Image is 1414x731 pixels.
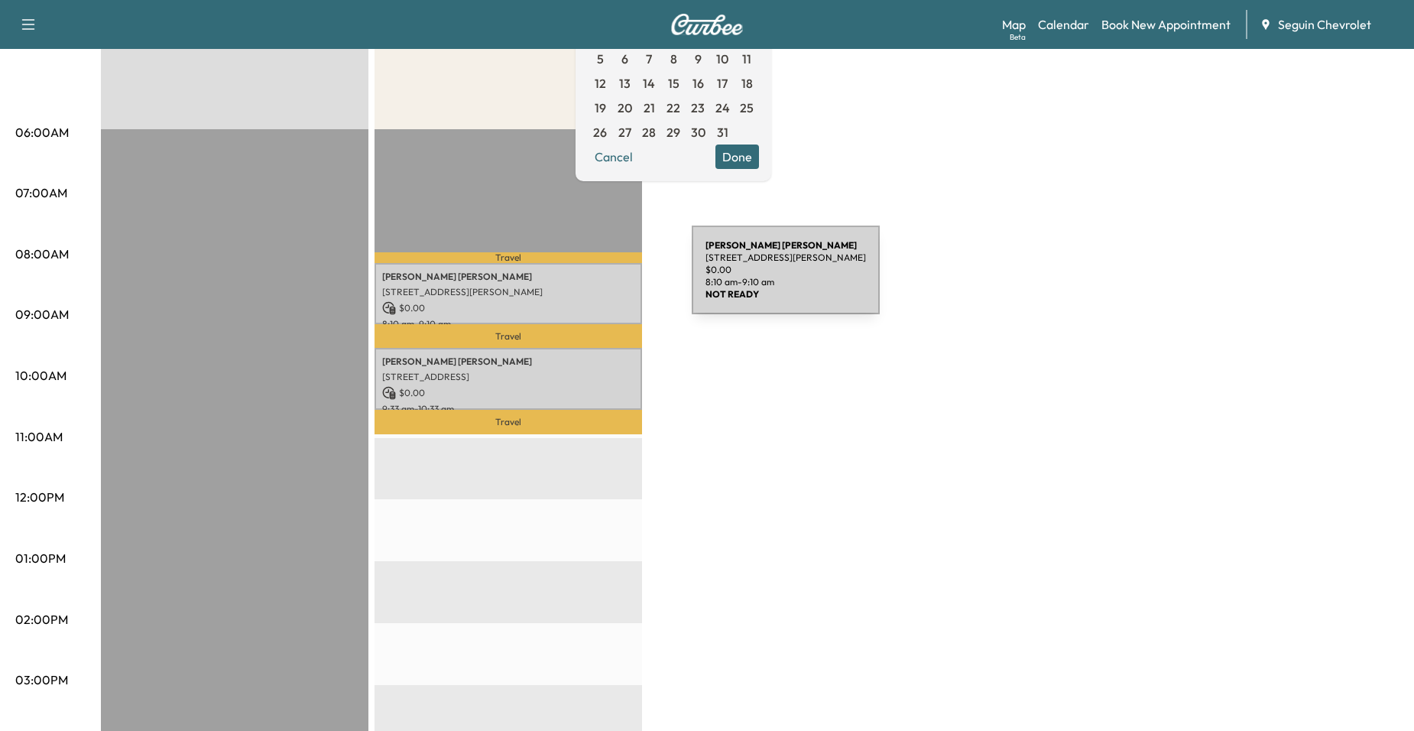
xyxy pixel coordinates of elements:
span: 6 [621,50,628,68]
span: 20 [618,99,632,117]
span: 31 [717,123,728,141]
p: 02:00PM [15,610,68,629]
p: Travel [375,252,642,262]
p: 06:00AM [15,123,69,141]
span: 29 [666,123,680,141]
p: 07:00AM [15,184,67,202]
a: MapBeta [1002,15,1026,34]
p: 12:00PM [15,488,64,506]
p: [STREET_ADDRESS][PERSON_NAME] [382,286,634,298]
span: 12 [595,74,606,93]
p: Travel [375,324,642,348]
a: Calendar [1038,15,1089,34]
button: Cancel [588,145,640,169]
p: [PERSON_NAME] [PERSON_NAME] [382,356,634,368]
span: 8 [670,50,677,68]
span: 10 [716,50,728,68]
span: 17 [717,74,728,93]
span: 24 [715,99,730,117]
span: 21 [644,99,655,117]
p: [STREET_ADDRESS] [382,371,634,383]
span: 27 [618,123,631,141]
p: 03:00PM [15,671,68,689]
p: 10:00AM [15,366,66,385]
span: 16 [692,74,704,93]
img: Curbee Logo [670,14,744,35]
p: 09:00AM [15,305,69,323]
p: 8:10 am - 9:10 am [382,318,634,330]
p: 11:00AM [15,427,63,446]
a: Book New Appointment [1101,15,1231,34]
span: 5 [597,50,604,68]
span: 28 [642,123,656,141]
span: 26 [593,123,607,141]
span: 22 [666,99,680,117]
p: $ 0.00 [382,301,634,315]
span: 30 [691,123,705,141]
span: 25 [740,99,754,117]
p: [PERSON_NAME] [PERSON_NAME] [382,271,634,283]
span: 13 [619,74,631,93]
p: $ 0.00 [382,386,634,400]
span: 23 [691,99,705,117]
p: 9:33 am - 10:33 am [382,403,634,415]
div: Beta [1010,31,1026,43]
span: 14 [643,74,655,93]
span: 7 [646,50,652,68]
span: Seguin Chevrolet [1278,15,1371,34]
span: 18 [741,74,753,93]
span: 11 [742,50,751,68]
button: Done [715,145,759,169]
span: 19 [595,99,606,117]
p: Travel [375,410,642,434]
span: 9 [695,50,702,68]
p: 08:00AM [15,245,69,263]
span: 15 [668,74,679,93]
p: 01:00PM [15,549,66,567]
